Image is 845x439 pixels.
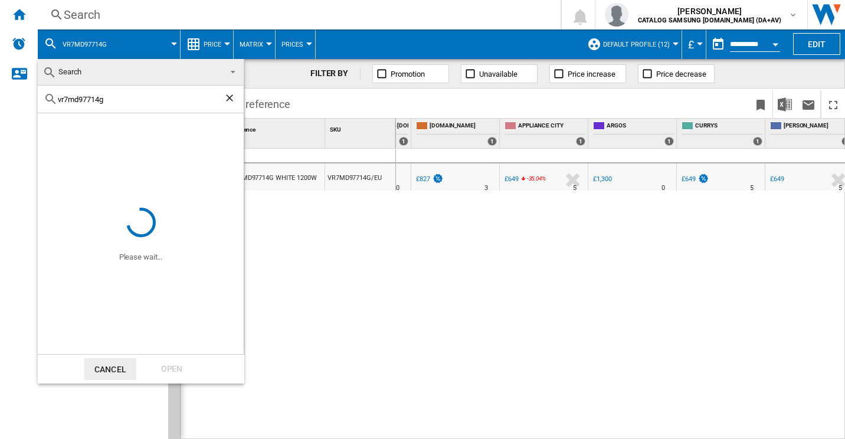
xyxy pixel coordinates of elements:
button: Cancel [84,358,136,380]
div: Open [146,358,198,380]
input: Search Reference [58,95,224,104]
ng-md-icon: Clear search [224,92,238,106]
ng-transclude: Please wait... [119,253,163,261]
span: Search [58,67,81,76]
